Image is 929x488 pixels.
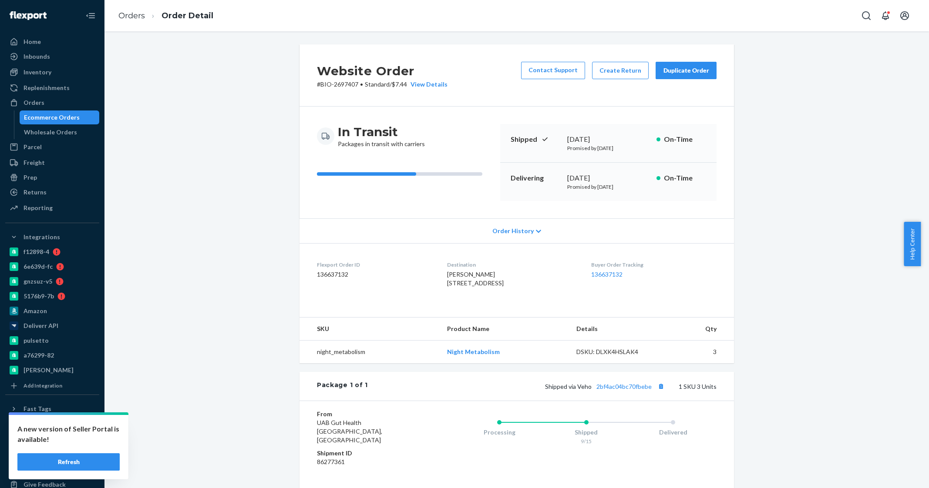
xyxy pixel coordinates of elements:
a: Add Integration [5,381,99,391]
a: 2bf4ac04bc70fbebe [596,383,652,390]
a: Home [5,35,99,49]
a: Reporting [5,201,99,215]
span: Order History [492,227,534,235]
button: View Details [407,80,448,89]
div: Fast Tags [24,404,51,413]
a: 136637132 [591,271,623,278]
div: Packages in transit with carriers [338,124,425,148]
div: Delivered [629,428,717,437]
a: Ecommerce Orders [20,110,100,124]
div: a76299-82 [24,351,54,360]
button: Close Navigation [82,7,99,24]
div: Ecommerce Orders [24,113,80,122]
div: Amazon [24,307,47,315]
a: Settings [5,433,99,447]
button: Open notifications [877,7,894,24]
button: Create Return [592,62,649,79]
a: Night Metabolism [447,348,500,355]
dd: 86277361 [317,458,421,466]
div: Home [24,37,41,46]
div: Integrations [24,233,60,241]
a: Talk to Support [5,448,99,462]
th: SKU [300,318,440,341]
div: Freight [24,158,45,167]
dt: Destination [447,261,577,268]
div: Duplicate Order [663,66,709,75]
div: Package 1 of 1 [317,381,368,392]
button: Help Center [904,222,921,266]
p: # BIO-2697407 / $7.44 [317,80,448,89]
a: a76299-82 [5,348,99,362]
div: Inbounds [24,52,50,61]
div: Wholesale Orders [24,128,77,137]
a: Wholesale Orders [20,125,100,139]
div: DSKU: DLXK4HSLAK4 [576,348,658,356]
div: Orders [24,98,44,107]
h2: Website Order [317,62,448,80]
a: Inventory [5,65,99,79]
button: Integrations [5,230,99,244]
div: Deliverr API [24,321,58,330]
button: Refresh [17,453,120,471]
span: Shipped via Veho [545,383,666,390]
a: pulsetto [5,334,99,348]
span: [PERSON_NAME] [STREET_ADDRESS] [447,271,504,287]
div: 5176b9-7b [24,292,54,301]
a: Order Detail [162,11,213,20]
button: Duplicate Order [656,62,717,79]
p: Delivering [511,173,560,183]
div: 9/15 [543,438,630,445]
th: Details [569,318,665,341]
a: Freight [5,156,99,170]
th: Qty [665,318,734,341]
button: Open Search Box [858,7,875,24]
div: [PERSON_NAME] [24,366,74,374]
button: Fast Tags [5,402,99,416]
dt: Flexport Order ID [317,261,433,268]
div: Parcel [24,143,42,151]
span: • [360,80,363,88]
a: gnzsuz-v5 [5,274,99,288]
p: On-Time [664,173,706,183]
a: Orders [5,96,99,110]
div: f12898-4 [24,247,49,256]
div: 6e639d-fc [24,262,53,271]
a: Returns [5,185,99,199]
dt: From [317,410,421,418]
div: Reporting [24,204,53,212]
p: A new version of Seller Portal is available! [17,424,120,445]
div: [DATE] [567,173,650,183]
dd: 136637132 [317,270,433,279]
a: Contact Support [521,62,585,79]
dt: Buyer Order Tracking [591,261,717,268]
div: Replenishments [24,84,70,92]
button: Copy tracking number [655,381,666,392]
td: night_metabolism [300,341,440,364]
div: gnzsuz-v5 [24,277,52,286]
p: On-Time [664,134,706,144]
div: Prep [24,173,37,182]
div: pulsetto [24,336,49,345]
a: Replenishments [5,81,99,95]
p: Promised by [DATE] [567,183,650,191]
div: Processing [456,428,543,437]
div: Inventory [24,68,51,77]
h3: In Transit [338,124,425,140]
p: Promised by [DATE] [567,144,650,152]
a: 5176b9-7b [5,289,99,303]
div: Shipped [543,428,630,437]
dt: Shipment ID [317,449,421,458]
div: Returns [24,188,47,197]
a: Prep [5,170,99,184]
ol: breadcrumbs [111,3,220,29]
div: Add Integration [24,382,62,389]
div: 1 SKU 3 Units [368,381,717,392]
a: Orders [118,11,145,20]
a: Help Center [5,463,99,477]
a: Deliverr API [5,319,99,333]
a: Amazon [5,304,99,318]
a: Add Fast Tag [5,419,99,430]
a: f12898-4 [5,245,99,259]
